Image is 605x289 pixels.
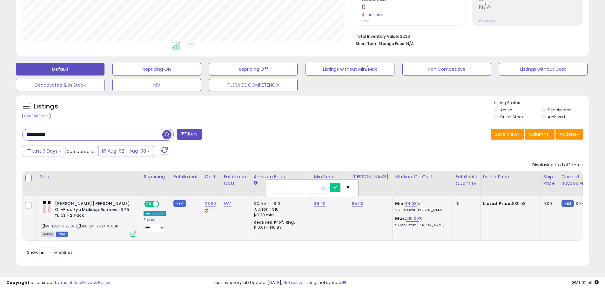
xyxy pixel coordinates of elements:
div: seller snap | | [6,280,110,286]
span: Last 7 Days [32,148,57,154]
strong: Copyright [6,279,30,286]
button: FUERA DE COMPETENCIA [209,79,298,91]
label: Out of Stock [500,114,523,120]
div: 0.00 [543,201,554,207]
span: All listings currently available for purchase on Amazon [41,232,55,237]
div: $10.01 - $10.83 [253,225,306,230]
div: % [395,216,448,227]
p: 57.59% Profit [PERSON_NAME] [395,223,448,227]
small: Prev: 16.22% [479,19,494,23]
button: Last 7 Days [23,146,65,156]
h5: Listings [34,102,58,111]
b: Short Term Storage Fees: [356,41,405,46]
a: 23.30 [205,200,216,207]
div: Preset: [144,218,166,232]
p: Listing States: [494,100,589,106]
span: | SKU: 9N-Y4GX-W08R [76,224,118,229]
span: 2025-08-18 02:50 GMT [572,279,599,286]
button: Default [16,63,104,76]
div: Markup on Cost [395,174,450,180]
div: Ship Price [543,174,556,187]
small: FBM [173,200,186,207]
img: 41ZQQSjnDHL._SL40_.jpg [41,201,53,213]
div: $0.30 min [253,212,306,218]
li: $233 [356,32,578,40]
div: Displaying 1 to 1 of 1 items [532,162,583,168]
a: 44.08 [405,200,417,207]
div: 10 [455,201,475,207]
button: Actions [555,129,583,140]
div: Cost [205,174,218,180]
div: Fulfillment Cost [224,174,248,187]
label: Active [500,107,512,113]
h2: N/A [479,3,582,12]
a: 210.09 [406,215,419,222]
a: 39.49 [314,200,326,207]
small: Amazon Fees. [253,180,257,186]
div: $39.58 [483,201,536,207]
button: Listings without Cost [499,63,588,76]
span: 39.43 [575,200,587,207]
b: Total Inventory Value: [356,34,399,39]
b: [PERSON_NAME] [PERSON_NAME] Oil-Free Eye Makeup Remover 3.75 fl. oz - 2 Pack [55,201,132,220]
div: Listed Price [483,174,538,180]
div: Min Price [314,174,346,180]
small: -100.00% [365,13,383,17]
div: [PERSON_NAME] [352,174,390,180]
h2: 0 [362,3,465,12]
div: Amazon Fees [253,174,308,180]
div: Fulfillable Quantity [455,174,477,187]
div: Title [39,174,138,180]
div: Clear All Filters [22,113,50,119]
small: Prev: 1 [362,19,370,23]
b: Max: [395,215,406,221]
label: Archived [548,114,565,120]
small: FBM [561,200,574,207]
span: FBM [56,232,68,237]
button: Listings without Min/Max [306,63,394,76]
button: Repricing On [112,63,201,76]
span: ON [145,201,153,207]
div: Current Buybox Price [561,174,594,187]
b: Listed Price: [483,200,512,207]
button: Filters [177,129,202,140]
span: Compared to: [66,148,96,154]
div: Fulfillment [173,174,199,180]
span: N/A [406,41,414,47]
b: Min: [395,200,405,207]
button: Columns [525,129,555,140]
b: Reduced Prof. Rng. [253,220,295,225]
span: Columns [529,131,549,137]
div: % [395,201,448,213]
label: Deactivated [548,107,572,113]
a: B07VX1YK2N [54,224,75,229]
div: Repricing [144,174,168,180]
span: OFF [158,201,168,207]
a: 85.00 [352,200,363,207]
div: 8% for <= $10 [253,201,306,207]
a: Terms of Use [54,279,81,286]
button: Repricing Off [209,63,298,76]
a: Privacy Policy [82,279,110,286]
a: N/A [224,200,231,207]
a: 259 active listings [282,279,319,286]
button: Aug-02 - Aug-08 [98,146,154,156]
button: Deactivated & In Stock [16,79,104,91]
div: Amazon AI [144,211,166,216]
p: 26.01% Profit [PERSON_NAME] [395,208,448,213]
button: MV [112,79,201,91]
button: Non Competitive [402,63,491,76]
span: Show: entries [27,249,73,255]
div: ASIN: [41,201,136,236]
div: 15% for > $10 [253,207,306,212]
th: The percentage added to the cost of goods (COGS) that forms the calculator for Min & Max prices. [393,171,453,196]
span: Aug-02 - Aug-08 [108,148,146,154]
div: Last InventoryLab Update: [DATE], not synced. [214,280,599,286]
button: Save View [491,129,524,140]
